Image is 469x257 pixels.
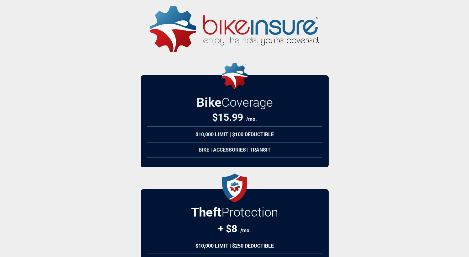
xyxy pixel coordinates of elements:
[246,116,257,122] span: /mo.
[191,205,278,220] h2: Protection
[240,228,251,233] span: /mo.
[147,238,322,254] div: $10,000 Limit | $250 Deductible
[147,126,322,142] div: $10,000 Limit | $100 Deductible
[147,142,322,158] div: Bike | Accessories | Transit
[196,95,273,110] h2: Bike
[191,205,221,220] strong: Theft
[212,111,257,123] div: $ 15.99
[221,95,273,110] span: Coverage
[218,223,251,235] div: + $8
